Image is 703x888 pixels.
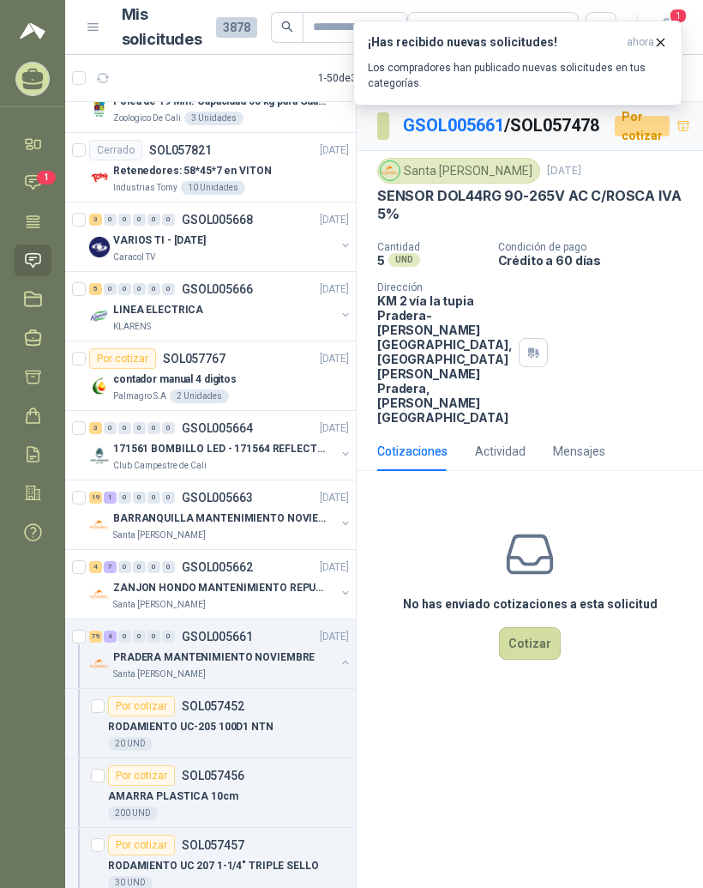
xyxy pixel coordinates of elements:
button: 1 [652,12,682,43]
div: 0 [104,283,117,295]
p: RODAMIENTO UC 207 1-1/4" TRIPLE SELLO [108,858,319,874]
img: Company Logo [89,376,110,396]
div: 0 [133,561,146,573]
p: GSOL005663 [182,492,253,504]
p: KLARENS [113,320,151,334]
a: Por cotizarSOL057767[DATE] Company Logocontador manual 4 digitosPalmagro S.A2 Unidades [65,341,356,411]
p: Dirección [377,281,512,293]
div: 0 [104,422,117,434]
div: 0 [104,214,117,226]
p: 171561 BOMBILLO LED - 171564 REFLECTOR 50W [113,441,327,457]
p: [DATE] [320,281,349,298]
div: Actividad [475,442,526,461]
div: Por cotizar [108,835,175,855]
div: 0 [147,422,160,434]
h1: Mis solicitudes [122,3,202,52]
span: ahora [627,35,654,50]
h3: ¡Has recibido nuevas solicitudes! [368,35,620,50]
p: GSOL005662 [182,561,253,573]
p: [DATE] [320,490,349,506]
div: Por cotizar [615,116,670,136]
p: PRADERA MANTENIMIENTO NOVIEMBRE [113,649,315,666]
div: UND [388,253,420,267]
div: 0 [118,214,131,226]
h3: No has enviado cotizaciones a esta solicitud [403,595,658,613]
div: 4 [104,631,117,643]
div: 1 [104,492,117,504]
p: AMARRA PLASTICA 10cm [108,788,238,805]
div: 0 [162,283,175,295]
p: SOL057456 [182,770,244,782]
a: 1 [14,166,51,198]
img: Company Logo [89,445,110,466]
span: 3878 [216,17,257,38]
div: 0 [147,283,160,295]
img: Company Logo [89,98,110,118]
a: 3 0 0 0 0 0 GSOL005664[DATE] Company Logo171561 BOMBILLO LED - 171564 REFLECTOR 50WClub Campestre... [89,418,352,473]
p: Caracol TV [113,251,155,264]
div: 0 [133,283,146,295]
p: SOL057457 [182,839,244,851]
div: 0 [162,214,175,226]
p: SENSOR DOL44RG 90-265V AC C/ROSCA IVA 5% [377,187,682,224]
p: RODAMIENTO UC-205 100D1 NTN [108,719,273,735]
div: 0 [118,422,131,434]
a: 5 0 0 0 0 0 GSOL005666[DATE] Company LogoLINEA ELECTRICAKLARENS [89,279,352,334]
p: Cantidad [377,241,484,253]
p: KM 2 vía la tupia Pradera-[PERSON_NAME][GEOGRAPHIC_DATA], [GEOGRAPHIC_DATA][PERSON_NAME] Pradera ... [377,293,512,425]
div: 0 [162,422,175,434]
div: Por cotizar [89,348,156,369]
p: / SOL057478 [403,112,601,139]
div: 0 [133,631,146,643]
p: Santa [PERSON_NAME] [113,598,206,612]
div: Por cotizar [108,765,175,786]
p: BARRANQUILLA MANTENIMIENTO NOVIEMBRE [113,510,327,527]
a: 19 1 0 0 0 0 GSOL005663[DATE] Company LogoBARRANQUILLA MANTENIMIENTO NOVIEMBRESanta [PERSON_NAME] [89,487,352,542]
p: [DATE] [320,142,349,159]
p: SOL057452 [182,700,244,712]
img: Company Logo [381,161,400,180]
p: SOL057821 [149,144,212,156]
button: Cotizar [499,627,561,660]
p: GSOL005661 [182,631,253,643]
div: Todas [418,18,454,37]
div: 7 [104,561,117,573]
p: [DATE] [320,420,349,437]
span: search [281,21,293,33]
div: 3 Unidades [184,112,243,125]
a: 3 0 0 0 0 0 GSOL005668[DATE] Company LogoVARIOS TI - [DATE]Caracol TV [89,209,352,264]
p: VARIOS TI - [DATE] [113,233,206,249]
a: 4 7 0 0 0 0 GSOL005662[DATE] Company LogoZANJON HONDO MANTENIMIENTO REPUESTOSSanta [PERSON_NAME] [89,557,352,612]
p: [DATE] [320,351,349,367]
div: 3 [89,214,102,226]
button: ¡Has recibido nuevas solicitudes!ahora Los compradores han publicado nuevas solicitudes en tus ca... [353,21,682,106]
div: Por cotizar [108,696,175,716]
img: Company Logo [89,654,110,674]
p: Industrias Tomy [113,181,177,195]
p: Condición de pago [498,241,696,253]
p: Crédito a 60 días [498,253,696,268]
div: 0 [118,492,131,504]
a: Por cotizarSOL057452RODAMIENTO UC-205 100D1 NTN20 UND [65,689,356,758]
p: Club Campestre de Cali [113,459,207,473]
div: 20 UND [108,737,153,751]
p: Retenedores: 58*45*7 en VITON [113,163,272,179]
div: 0 [133,492,146,504]
div: 0 [133,422,146,434]
div: 0 [162,631,175,643]
div: 3 [89,422,102,434]
p: [DATE] [320,559,349,576]
p: [DATE] [320,212,349,228]
p: SOL057767 [163,353,225,365]
img: Company Logo [89,306,110,327]
a: CerradoSOL057821[DATE] Company LogoRetenedores: 58*45*7 en VITONIndustrias Tomy10 Unidades [65,133,356,202]
div: 10 Unidades [181,181,245,195]
p: LINEA ELECTRICA [113,302,203,318]
div: 0 [118,631,131,643]
p: [DATE] [547,163,581,179]
div: 0 [147,214,160,226]
p: Santa [PERSON_NAME] [113,529,206,542]
div: 5 [89,283,102,295]
p: Palmagro S.A [113,390,166,403]
div: 2 Unidades [170,390,229,403]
